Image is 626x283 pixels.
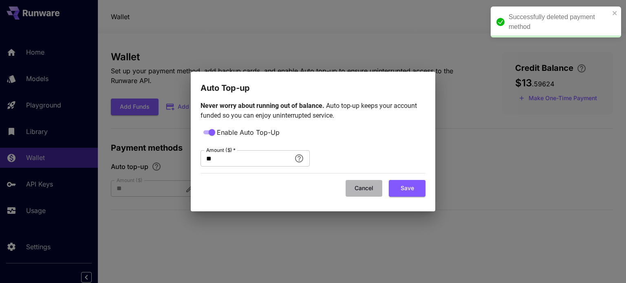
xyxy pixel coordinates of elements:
[217,127,280,137] span: Enable Auto Top-Up
[201,102,326,110] span: Never worry about running out of balance.
[509,12,610,32] div: Successfully deleted payment method
[191,72,435,94] h2: Auto Top-up
[612,10,618,16] button: close
[389,180,425,197] button: Save
[206,147,236,154] label: Amount ($)
[346,180,382,197] button: Cancel
[201,101,425,121] p: Auto top-up keeps your account funded so you can enjoy uninterrupted service.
